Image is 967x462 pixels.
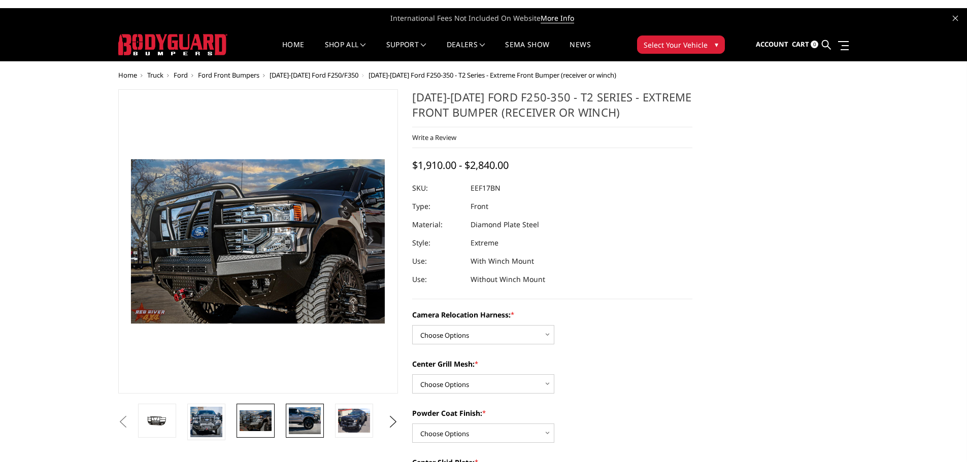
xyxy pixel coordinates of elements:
[756,31,788,58] a: Account
[325,41,366,61] a: shop all
[289,407,321,434] img: 2017-2022 Ford F250-350 - T2 Series - Extreme Front Bumper (receiver or winch)
[282,41,304,61] a: Home
[644,40,708,50] span: Select Your Vehicle
[118,89,398,394] a: 2017-2022 Ford F250-350 - T2 Series - Extreme Front Bumper (receiver or winch)
[141,413,173,429] img: 2017-2022 Ford F250-350 - T2 Series - Extreme Front Bumper (receiver or winch)
[412,359,692,369] label: Center Grill Mesh:
[471,234,498,252] dd: Extreme
[792,40,809,49] span: Cart
[270,70,358,80] a: [DATE]-[DATE] Ford F250/F350
[174,70,188,80] a: Ford
[756,40,788,49] span: Account
[505,41,549,61] a: SEMA Show
[412,234,463,252] dt: Style:
[116,414,131,430] button: Previous
[570,41,590,61] a: News
[412,252,463,270] dt: Use:
[412,309,692,320] label: Camera Relocation Harness:
[471,270,545,289] dd: Without Winch Mount
[412,179,463,197] dt: SKU:
[792,31,818,58] a: Cart 0
[471,252,534,270] dd: With Winch Mount
[118,34,227,55] img: BODYGUARD BUMPERS
[190,407,222,437] img: 2017-2022 Ford F250-350 - T2 Series - Extreme Front Bumper (receiver or winch)
[811,41,818,48] span: 0
[338,409,370,433] img: 2017-2022 Ford F250-350 - T2 Series - Extreme Front Bumper (receiver or winch)
[412,89,692,127] h1: [DATE]-[DATE] Ford F250-350 - T2 Series - Extreme Front Bumper (receiver or winch)
[541,13,574,23] a: More Info
[715,39,718,50] span: ▾
[447,41,485,61] a: Dealers
[198,70,259,80] a: Ford Front Bumpers
[471,216,539,234] dd: Diamond Plate Steel
[369,70,616,80] span: [DATE]-[DATE] Ford F250-350 - T2 Series - Extreme Front Bumper (receiver or winch)
[637,35,725,54] button: Select Your Vehicle
[412,133,456,142] a: Write a Review
[147,70,163,80] a: Truck
[240,410,272,431] img: 2017-2022 Ford F250-350 - T2 Series - Extreme Front Bumper (receiver or winch)
[412,158,509,172] span: $1,910.00 - $2,840.00
[118,8,849,28] span: International Fees Not Included On Website
[471,197,488,216] dd: Front
[118,70,137,80] a: Home
[412,408,692,418] label: Powder Coat Finish:
[412,216,463,234] dt: Material:
[471,179,501,197] dd: EEF17BN
[385,414,401,430] button: Next
[412,197,463,216] dt: Type:
[412,270,463,289] dt: Use:
[386,41,426,61] a: Support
